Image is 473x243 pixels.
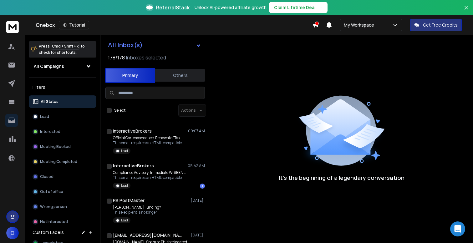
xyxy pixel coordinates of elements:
p: Interested [40,129,60,134]
p: Lead [121,149,128,153]
p: [PERSON_NAME] Funding? [113,205,161,210]
p: Not Interested [40,219,68,224]
p: Official Correspondence: Renewal of Tax [113,135,182,140]
p: This email requires an HTML-compatible [113,140,182,145]
span: 178 / 178 [108,54,125,61]
button: O [6,227,19,239]
p: Out of office [40,189,63,194]
p: 09:07 AM [188,129,205,134]
p: All Status [41,99,58,104]
p: Lead [121,218,128,223]
button: Meeting Completed [29,155,96,168]
p: Lead [121,183,128,188]
button: Wrong person [29,200,96,213]
p: Unlock AI-powered affiliate growth [195,4,267,11]
button: Primary [105,68,155,83]
button: Others [155,68,205,82]
button: All Status [29,95,96,108]
h1: InteractiveBrokers [113,128,152,134]
p: Get Free Credits [423,22,458,28]
p: Lead [40,114,49,119]
button: Closed [29,170,96,183]
h3: Custom Labels [33,229,64,235]
button: Meeting Booked [29,140,96,153]
button: All Campaigns [29,60,96,73]
p: Wrong person [40,204,67,209]
label: Select [114,108,125,113]
p: This Recipient is no longer [113,210,161,215]
p: My Workspace [344,22,377,28]
p: [DATE] [191,198,205,203]
h1: RB PostMaster [113,197,145,204]
button: Interested [29,125,96,138]
div: 1 [200,184,205,189]
h1: [EMAIL_ADDRESS][DOMAIN_NAME] [113,232,182,238]
p: [DATE] [191,233,205,238]
span: ReferralStack [156,4,190,11]
button: All Inbox(s) [103,39,206,51]
p: Press to check for shortcuts. [39,43,85,56]
p: Compliance Advisory: Immediate W-8BEN Update [113,170,188,175]
button: Lead [29,110,96,123]
h3: Filters [29,83,96,92]
p: It’s the beginning of a legendary conversation [279,173,404,182]
button: Get Free Credits [410,19,462,31]
p: Meeting Booked [40,144,71,149]
p: 08:42 AM [188,163,205,168]
p: Meeting Completed [40,159,77,164]
p: Closed [40,174,53,179]
h1: All Campaigns [34,63,64,69]
button: Out of office [29,185,96,198]
p: This email requires an HTML-compatible [113,175,188,180]
button: Claim Lifetime Deal→ [269,2,328,13]
h3: Inboxes selected [126,54,166,61]
h1: InteractiveBrokers [113,163,154,169]
span: Cmd + Shift + k [51,43,79,50]
button: Not Interested [29,215,96,228]
button: Tutorial [59,21,89,29]
h1: All Inbox(s) [108,42,143,48]
button: Close banner [462,4,470,19]
div: Open Intercom Messenger [450,221,465,236]
div: Onebox [36,21,312,29]
span: → [318,4,323,11]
